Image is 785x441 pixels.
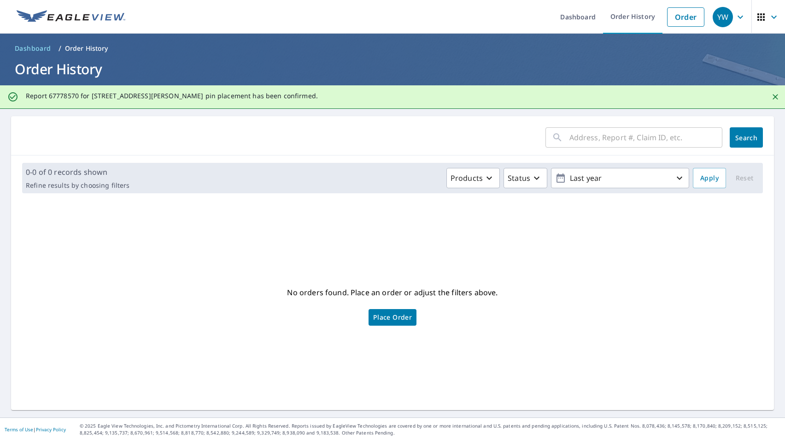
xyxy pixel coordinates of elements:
h1: Order History [11,60,774,78]
button: Products [446,168,500,188]
p: 0-0 of 0 records shown [26,167,129,178]
button: Last year [551,168,689,188]
a: Terms of Use [5,426,33,433]
p: Report 67778570 for [STREET_ADDRESS][PERSON_NAME] pin placement has been confirmed. [26,92,318,100]
span: Apply [700,173,719,184]
span: Dashboard [15,44,51,53]
p: Last year [566,170,674,186]
input: Address, Report #, Claim ID, etc. [569,125,722,150]
a: Order [667,7,704,27]
a: Privacy Policy [36,426,66,433]
p: Products [451,173,483,184]
button: Status [504,168,547,188]
a: Place Order [369,309,416,326]
button: Close [769,91,781,103]
p: © 2025 Eagle View Technologies, Inc. and Pictometry International Corp. All Rights Reserved. Repo... [80,423,780,436]
li: / [59,43,61,54]
p: Status [508,173,530,184]
div: YW [713,7,733,27]
p: Order History [65,44,108,53]
span: Search [737,133,756,142]
p: No orders found. Place an order or adjust the filters above. [287,285,498,300]
img: EV Logo [17,10,125,24]
button: Apply [693,168,726,188]
a: Dashboard [11,41,55,56]
p: Refine results by choosing filters [26,181,129,190]
p: | [5,427,66,432]
nav: breadcrumb [11,41,774,56]
span: Place Order [373,315,412,320]
button: Search [730,127,763,148]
